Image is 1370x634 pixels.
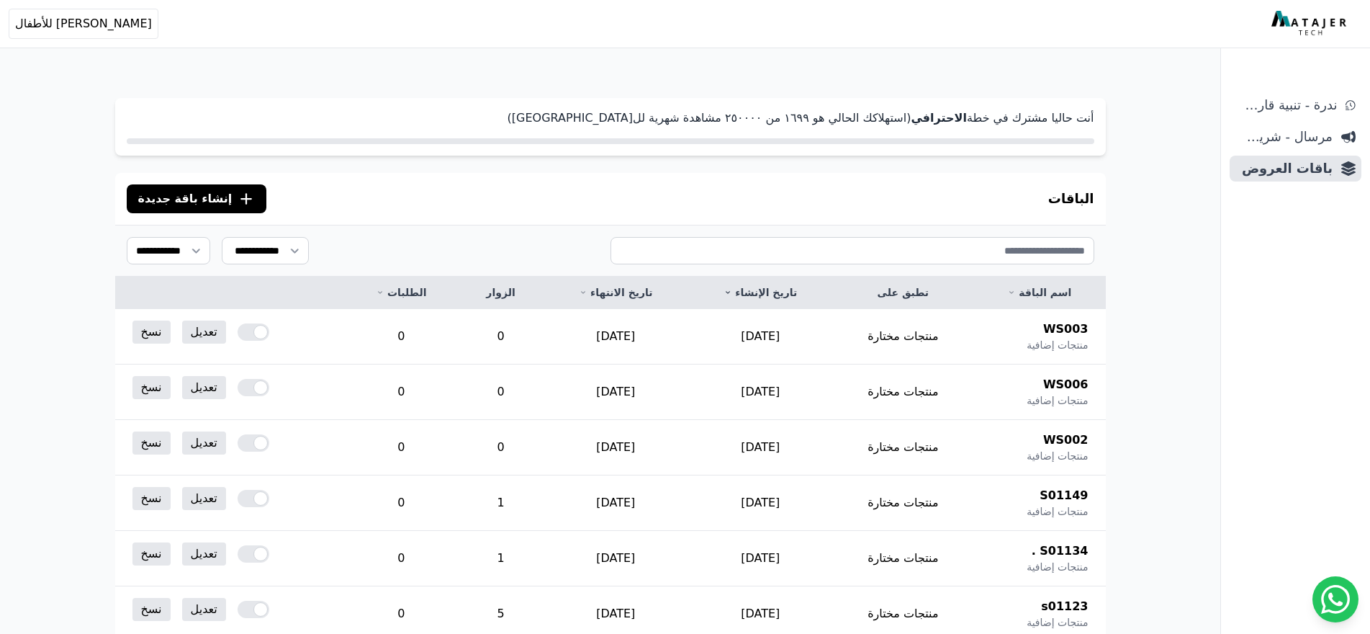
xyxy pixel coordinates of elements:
[1235,127,1333,147] span: مرسال - شريط دعاية
[544,531,688,586] td: [DATE]
[182,376,226,399] a: تعديل
[706,285,816,300] a: تاريخ الإنشاء
[1027,338,1088,352] span: منتجات إضافية
[688,475,833,531] td: [DATE]
[132,321,171,344] a: نسخ
[911,111,967,125] strong: الاحترافي
[138,190,233,207] span: إنشاء باقة جديدة
[1043,432,1089,449] span: WS002
[182,321,226,344] a: تعديل
[132,432,171,455] a: نسخ
[132,543,171,566] a: نسخ
[688,420,833,475] td: [DATE]
[544,365,688,420] td: [DATE]
[182,432,226,455] a: تعديل
[15,15,152,32] span: [PERSON_NAME] للأطفال
[458,365,543,420] td: 0
[344,531,458,586] td: 0
[127,184,267,213] button: إنشاء باقة جديدة
[833,475,974,531] td: منتجات مختارة
[833,277,974,309] th: تطبق على
[1043,321,1089,338] span: WS003
[833,531,974,586] td: منتجات مختارة
[1027,449,1088,463] span: منتجات إضافية
[833,365,974,420] td: منتجات مختارة
[1027,504,1088,519] span: منتجات إضافية
[688,309,833,365] td: [DATE]
[833,420,974,475] td: منتجات مختارة
[458,309,543,365] td: 0
[561,285,671,300] a: تاريخ الانتهاء
[344,365,458,420] td: 0
[361,285,441,300] a: الطلبات
[1235,95,1337,115] span: ندرة - تنبية قارب علي النفاذ
[1048,189,1094,209] h3: الباقات
[1027,615,1088,630] span: منتجات إضافية
[1043,376,1089,393] span: WS006
[991,285,1088,300] a: اسم الباقة
[458,531,543,586] td: 1
[544,309,688,365] td: [DATE]
[1027,560,1088,574] span: منتجات إضافية
[132,487,171,510] a: نسخ
[344,420,458,475] td: 0
[344,475,458,531] td: 0
[1027,393,1088,408] span: منتجات إضافية
[9,9,158,39] button: [PERSON_NAME] للأطفال
[458,420,543,475] td: 0
[458,277,543,309] th: الزوار
[1041,598,1088,615] span: s01123
[182,598,226,621] a: تعديل
[833,309,974,365] td: منتجات مختارة
[688,531,833,586] td: [DATE]
[127,110,1094,127] p: أنت حاليا مشترك في خطة (استهلاكك الحالي هو ١٦٩٩ من ٢٥۰۰۰۰ مشاهدة شهرية لل[GEOGRAPHIC_DATA])
[688,365,833,420] td: [DATE]
[544,420,688,475] td: [DATE]
[1032,543,1089,560] span: S01134 .
[458,475,543,531] td: 1
[132,376,171,399] a: نسخ
[344,309,458,365] td: 0
[544,475,688,531] td: [DATE]
[1235,158,1333,179] span: باقات العروض
[1040,487,1088,504] span: S01149
[132,598,171,621] a: نسخ
[182,487,226,510] a: تعديل
[182,543,226,566] a: تعديل
[1271,11,1350,37] img: MatajerTech Logo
